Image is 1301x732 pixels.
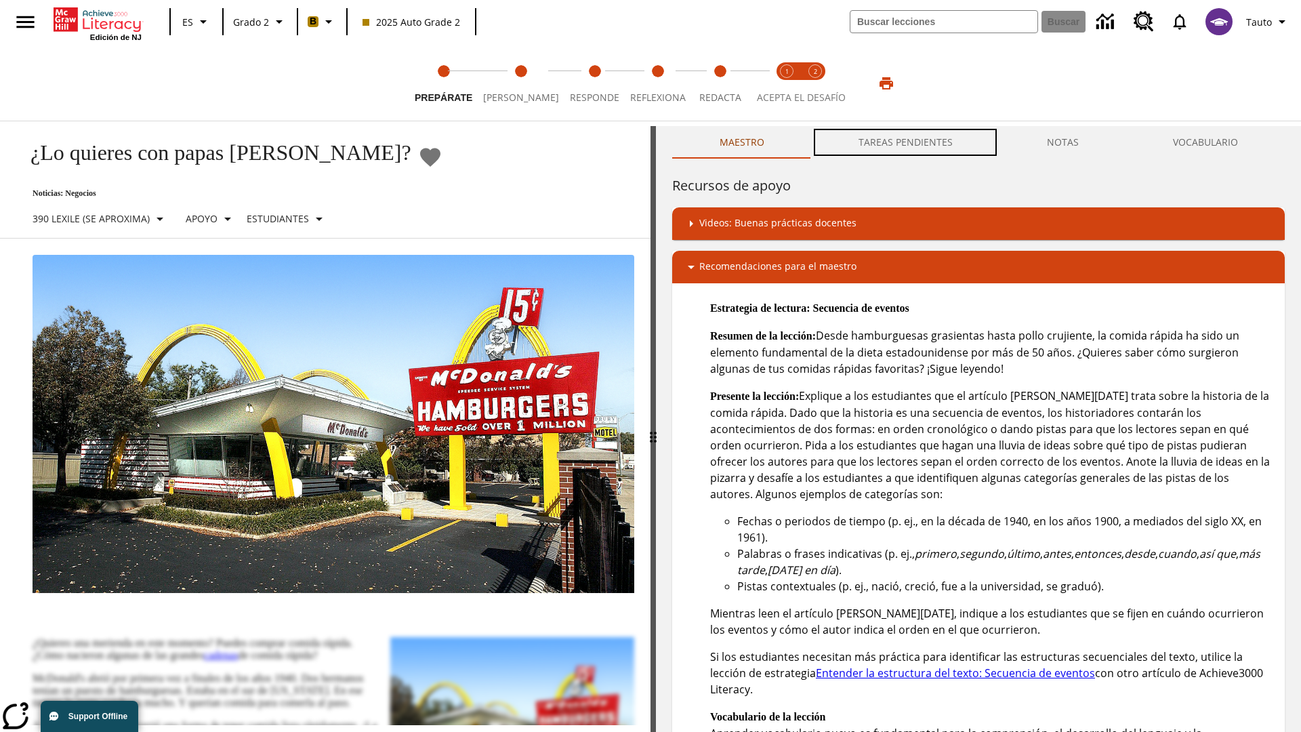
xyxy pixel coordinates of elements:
[228,9,293,34] button: Grado: Grado 2, Elige un grado
[418,145,442,169] button: Añadir a mis Favoritas - ¿Lo quieres con papas fritas?
[182,15,193,29] span: ES
[710,390,799,402] strong: Presente la lección:
[959,546,1004,561] em: segundo
[310,13,316,30] span: B
[33,211,150,226] p: 390 Lexile (Se aproxima)
[672,126,1285,159] div: Instructional Panel Tabs
[710,649,1274,697] p: Si los estudiantes necesitan más práctica para identificar las estructuras secuenciales del texto...
[650,126,656,732] div: Pulsa la tecla de intro o la barra espaciadora y luego presiona las flechas de derecha e izquierd...
[710,711,826,723] strong: Vocabulario de la lección
[710,327,1274,377] p: Desde hamburguesas grasientas hasta pollo crujiente, la comida rápida ha sido un elemento fundame...
[796,46,835,121] button: Acepta el desafío contesta step 2 of 2
[672,207,1285,240] div: Videos: Buenas prácticas docentes
[16,188,442,199] p: Noticias: Negocios
[1074,546,1121,561] em: entonces
[767,46,806,121] button: Acepta el desafío lee step 1 of 2
[811,126,999,159] button: TAREAS PENDIENTES
[16,140,411,165] h1: ¿Lo quieres con papas [PERSON_NAME]?
[1158,546,1197,561] em: cuando
[186,211,218,226] p: Apoyo
[415,92,472,103] span: Prepárate
[54,5,142,41] div: Portada
[757,91,846,104] span: ACEPTA EL DESAFÍO
[737,546,1274,578] li: Palabras o frases indicativas (p. ej., , , , , , , , , , ).
[175,9,218,34] button: Lenguaje: ES, Selecciona un idioma
[865,71,908,96] button: Imprimir
[672,126,811,159] button: Maestro
[1162,4,1197,39] a: Notificaciones
[619,46,697,121] button: Reflexiona step 4 of 5
[41,701,138,732] button: Support Offline
[363,15,460,29] span: 2025 Auto Grade 2
[27,207,173,231] button: Seleccione Lexile, 390 Lexile (Se aproxima)
[672,251,1285,283] div: Recomendaciones para el maestro
[686,46,755,121] button: Redacta step 5 of 5
[768,563,835,577] em: [DATE] en día
[672,175,1285,197] h6: Recursos de apoyo
[710,302,909,314] strong: Estrategia de lectura: Secuencia de eventos
[180,207,241,231] button: Tipo de apoyo, Apoyo
[247,211,309,226] p: Estudiantes
[1197,4,1241,39] button: Escoja un nuevo avatar
[5,2,45,42] button: Abrir el menú lateral
[1007,546,1040,561] em: último
[233,15,269,29] span: Grado 2
[68,712,127,721] span: Support Offline
[302,9,342,34] button: Boost El color de la clase es anaranjado claro. Cambiar el color de la clase.
[472,46,570,121] button: Lee step 2 of 5
[570,91,619,104] span: Responde
[483,91,559,104] span: [PERSON_NAME]
[850,11,1037,33] input: Buscar campo
[1199,546,1236,561] em: así que
[656,126,1301,732] div: activity
[559,46,630,121] button: Responde step 3 of 5
[1124,546,1155,561] em: desde
[90,33,142,41] span: Edición de NJ
[710,605,1274,638] p: Mientras leen el artículo [PERSON_NAME][DATE], indique a los estudiantes que se fijen en cuándo o...
[1246,15,1272,29] span: Tauto
[1043,546,1071,561] em: antes
[699,216,856,232] p: Videos: Buenas prácticas docentes
[699,259,856,275] p: Recomendaciones para el maestro
[699,91,741,104] span: Redacta
[814,67,817,76] text: 2
[241,207,333,231] button: Seleccionar estudiante
[1126,3,1162,40] a: Centro de recursos, Se abrirá en una pestaña nueva.
[1126,126,1285,159] button: VOCABULARIO
[915,546,957,561] em: primero
[1088,3,1126,41] a: Centro de información
[710,388,1274,502] p: Explique a los estudiantes que el artículo [PERSON_NAME][DATE] trata sobre la historia de la comi...
[710,330,816,342] strong: Resumen de la lección:
[630,91,686,104] span: Reflexiona
[737,513,1274,546] li: Fechas o periodos de tiempo (p. ej., en la década de 1940, en los años 1900, a mediados del siglo...
[785,67,789,76] text: 1
[1205,8,1233,35] img: avatar image
[33,255,634,594] img: Uno de los primeros locales de McDonald's, con el icónico letrero rojo y los arcos amarillos.
[404,46,483,121] button: Prepárate step 1 of 5
[1241,9,1296,34] button: Perfil/Configuración
[816,666,1095,680] a: Entender la estructura del texto: Secuencia de eventos
[737,578,1274,594] li: Pistas contextuales (p. ej., nació, creció, fue a la universidad, se graduó).
[999,126,1126,159] button: NOTAS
